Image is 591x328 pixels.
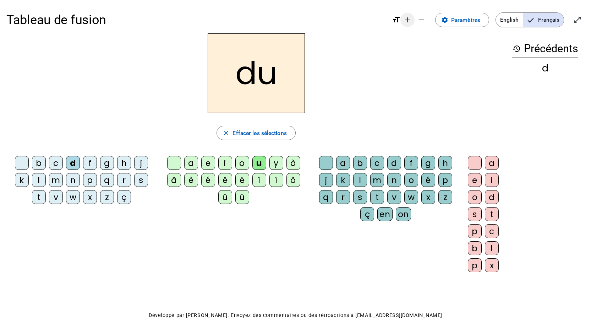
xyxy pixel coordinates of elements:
div: a [184,156,198,170]
div: d [512,63,578,73]
div: â [167,173,181,187]
div: w [66,190,80,204]
div: z [438,190,452,204]
div: x [83,190,97,204]
button: Effacer les sélections [217,126,296,140]
div: m [49,173,63,187]
div: ô [286,173,300,187]
div: on [396,207,411,221]
div: ï [269,173,283,187]
div: c [370,156,384,170]
div: ë [235,173,249,187]
mat-icon: remove [417,16,426,24]
span: English [496,13,523,27]
div: t [485,207,499,221]
div: c [485,224,499,238]
div: d [66,156,80,170]
div: l [485,241,499,255]
div: y [269,156,283,170]
div: i [485,173,499,187]
div: a [485,156,499,170]
span: Français [523,13,564,27]
div: t [32,190,46,204]
mat-icon: add [403,16,412,24]
button: Diminuer la taille de la police [415,13,429,27]
div: i [218,156,232,170]
div: a [336,156,350,170]
div: c [49,156,63,170]
div: z [100,190,114,204]
mat-icon: settings [441,16,448,23]
div: e [468,173,482,187]
div: x [421,190,435,204]
div: p [468,224,482,238]
div: e [201,156,215,170]
div: î [252,173,266,187]
div: u [252,156,266,170]
mat-button-toggle-group: Language selection [496,12,564,27]
div: p [438,173,452,187]
div: ç [360,207,374,221]
span: Paramètres [451,15,480,25]
div: b [32,156,46,170]
div: l [32,173,46,187]
div: r [117,173,131,187]
div: è [184,173,198,187]
div: ü [235,190,249,204]
div: b [468,241,482,255]
div: ç [117,190,131,204]
div: q [100,173,114,187]
h3: Précédents [512,40,578,58]
div: n [66,173,80,187]
div: f [83,156,97,170]
div: m [370,173,384,187]
div: b [353,156,367,170]
div: ê [218,173,232,187]
div: r [336,190,350,204]
p: Développé par [PERSON_NAME]. Envoyez des commentaires ou des rétroactions à [EMAIL_ADDRESS][DOMAI... [6,311,585,320]
div: j [134,156,148,170]
div: à [286,156,300,170]
div: h [438,156,452,170]
h1: Tableau de fusion [6,7,385,33]
div: s [134,173,148,187]
div: g [421,156,435,170]
div: f [404,156,418,170]
div: o [468,190,482,204]
div: p [468,258,482,272]
div: q [319,190,333,204]
div: j [319,173,333,187]
div: é [201,173,215,187]
div: n [387,173,401,187]
div: g [100,156,114,170]
div: k [15,173,29,187]
button: Entrer en plein écran [570,13,585,27]
button: Paramètres [435,13,489,27]
span: Effacer les sélections [232,128,286,138]
div: é [421,173,435,187]
div: k [336,173,350,187]
div: û [218,190,232,204]
mat-icon: close [223,129,230,136]
div: v [387,190,401,204]
button: Augmenter la taille de la police [400,13,415,27]
div: s [353,190,367,204]
mat-icon: open_in_full [573,16,582,24]
div: en [377,207,392,221]
div: o [404,173,418,187]
div: h [117,156,131,170]
div: v [49,190,63,204]
div: d [485,190,499,204]
div: p [83,173,97,187]
div: d [387,156,401,170]
h2: du [208,33,305,113]
div: x [485,258,499,272]
div: s [468,207,482,221]
mat-icon: history [512,44,521,53]
div: w [404,190,418,204]
mat-icon: format_size [392,16,400,24]
div: t [370,190,384,204]
div: o [235,156,249,170]
div: l [353,173,367,187]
